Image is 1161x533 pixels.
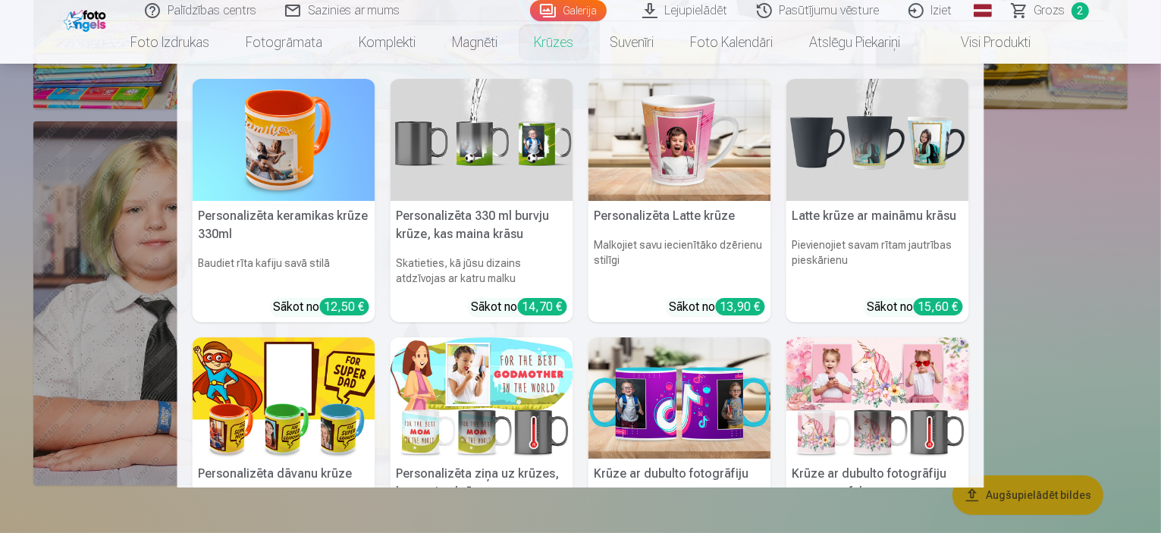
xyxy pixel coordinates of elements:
a: Krūzes [516,21,591,64]
h5: Personalizēta dāvanu krūze [193,459,375,489]
div: 13,90 € [716,298,765,315]
div: Sākot no [670,298,765,316]
img: Latte krūze ar maināmu krāsu [786,79,969,201]
h5: Personalizēta 330 ml burvju krūze, kas maina krāsu [391,201,573,249]
h6: Pievienojiet savam rītam jautrības pieskārienu [786,231,969,292]
span: Grozs [1034,2,1065,20]
div: Sākot no [472,298,567,316]
a: Visi produkti [918,21,1049,64]
h5: Krūze ar dubulto fotogrāfiju [588,459,771,489]
div: Sākot no [868,298,963,316]
div: 12,50 € [320,298,369,315]
a: Komplekti [340,21,434,64]
img: Krūze ar dubulto fotogrāfiju [588,337,771,459]
img: /fa1 [64,6,110,32]
h6: Skatieties, kā jūsu dizains atdzīvojas ar katru malku [391,249,573,292]
a: Personalizēta Latte krūzePersonalizēta Latte krūzeMalkojiet savu iecienītāko dzērienu stilīgiSāko... [588,79,771,322]
img: Personalizēta ziņa uz krūzes, kas maina krāsu [391,337,573,459]
h5: Personalizēta Latte krūze [588,201,771,231]
a: Atslēgu piekariņi [791,21,918,64]
img: Personalizēta keramikas krūze 330ml [193,79,375,201]
h5: Personalizēta keramikas krūze 330ml [193,201,375,249]
h6: Baudiet rīta kafiju savā stilā [193,249,375,292]
img: Personalizēta Latte krūze [588,79,771,201]
h6: Malkojiet savu iecienītāko dzērienu stilīgi [588,231,771,292]
img: Personalizēta 330 ml burvju krūze, kas maina krāsu [391,79,573,201]
a: Fotogrāmata [227,21,340,64]
div: 15,60 € [914,298,963,315]
a: Personalizēta 330 ml burvju krūze, kas maina krāsuPersonalizēta 330 ml burvju krūze, kas maina kr... [391,79,573,322]
h5: Personalizēta ziņa uz krūzes, kas maina krāsu [391,459,573,507]
div: 14,70 € [518,298,567,315]
h5: Krūze ar dubulto fotogrāfiju un termoefektu [786,459,969,507]
img: Krūze ar dubulto fotogrāfiju un termoefektu [786,337,969,459]
span: 2 [1072,2,1089,20]
img: Personalizēta dāvanu krūze [193,337,375,459]
a: Suvenīri [591,21,672,64]
h5: Latte krūze ar maināmu krāsu [786,201,969,231]
a: Latte krūze ar maināmu krāsuLatte krūze ar maināmu krāsuPievienojiet savam rītam jautrības pieskā... [786,79,969,322]
a: Personalizēta keramikas krūze 330mlPersonalizēta keramikas krūze 330mlBaudiet rīta kafiju savā st... [193,79,375,322]
a: Foto izdrukas [112,21,227,64]
a: Foto kalendāri [672,21,791,64]
a: Magnēti [434,21,516,64]
div: Sākot no [274,298,369,316]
